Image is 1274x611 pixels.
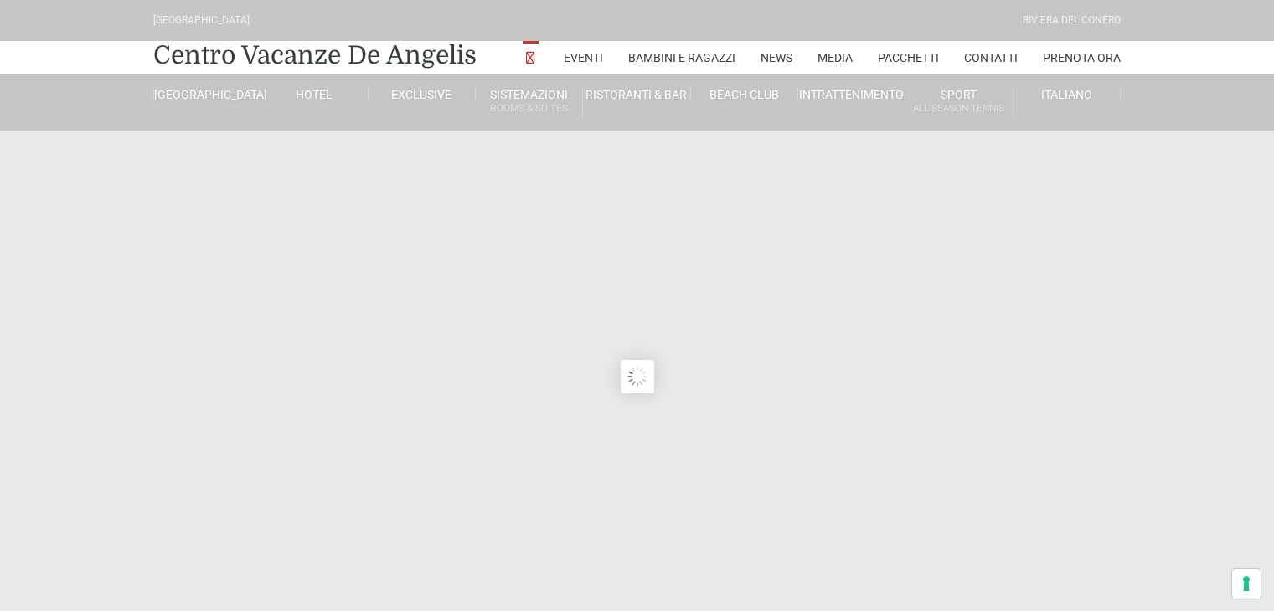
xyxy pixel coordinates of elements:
a: Exclusive [369,87,476,102]
button: Le tue preferenze relative al consenso per le tecnologie di tracciamento [1232,569,1261,598]
a: Pacchetti [878,41,939,74]
span: Italiano [1041,88,1092,101]
a: Centro Vacanze De Angelis [153,39,477,72]
a: Contatti [964,41,1018,74]
a: Hotel [260,87,368,102]
div: Riviera Del Conero [1023,13,1121,28]
a: Media [818,41,853,74]
a: Beach Club [691,87,798,102]
a: Intrattenimento [798,87,905,102]
a: Prenota Ora [1043,41,1121,74]
a: Italiano [1014,87,1121,102]
a: Ristoranti & Bar [583,87,690,102]
a: SportAll Season Tennis [905,87,1013,118]
a: News [761,41,792,74]
small: Rooms & Suites [476,100,582,116]
a: SistemazioniRooms & Suites [476,87,583,118]
div: [GEOGRAPHIC_DATA] [153,13,250,28]
a: Bambini e Ragazzi [628,41,735,74]
a: [GEOGRAPHIC_DATA] [153,87,260,102]
a: Eventi [564,41,603,74]
small: All Season Tennis [905,100,1012,116]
